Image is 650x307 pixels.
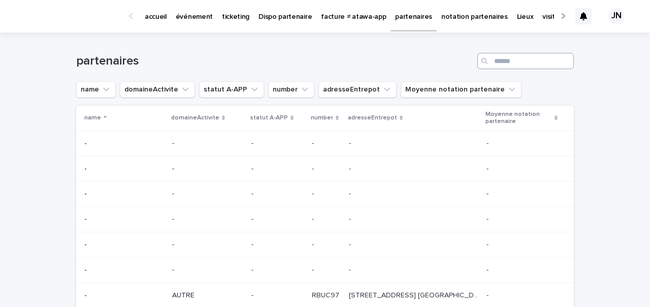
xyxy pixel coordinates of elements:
p: - [349,163,353,173]
p: - [349,264,353,274]
p: - [486,163,491,173]
p: - [172,139,243,148]
p: - [312,137,316,148]
p: - [312,238,316,249]
p: - [172,165,243,173]
p: - [312,163,316,173]
p: - [486,137,491,148]
p: - [486,238,491,249]
p: - [251,266,304,274]
tr: -- ---- -- -- [76,131,574,156]
h1: partenaires [76,54,473,69]
p: - [349,238,353,249]
input: Search [477,53,574,69]
p: - [251,190,304,198]
p: - [486,289,491,300]
p: - [172,240,243,249]
p: - [84,213,89,224]
p: - [84,264,89,274]
button: statut A-APP [199,81,264,98]
p: - [486,188,491,198]
button: number [268,81,314,98]
p: - [312,264,316,274]
p: Moyenne notation partenaire [485,109,552,128]
p: - [172,266,243,274]
p: - [486,213,491,224]
p: statut A-APP [250,112,288,124]
p: - [349,213,353,224]
p: - [84,137,89,148]
button: domaineActivite [120,81,195,98]
tr: -- ---- -- -- [76,207,574,232]
p: AUTRE [172,291,243,300]
p: - [251,139,304,148]
p: - [172,215,243,224]
p: - [84,188,89,198]
p: - [251,165,304,173]
tr: -- ---- -- -- [76,232,574,257]
tr: -- ---- -- -- [76,181,574,207]
p: adresseEntrepot [348,112,397,124]
p: - [251,240,304,249]
p: - [84,289,89,300]
p: - [251,291,304,300]
p: - [172,190,243,198]
p: - [349,137,353,148]
tr: -- ---- -- -- [76,156,574,181]
div: JN [608,8,625,24]
p: - [486,264,491,274]
p: name [84,112,101,124]
p: - [84,238,89,249]
p: - [349,188,353,198]
p: - [312,213,316,224]
p: - [251,215,304,224]
img: Ls34BcGeRexTGTNfXpUC [20,6,119,26]
p: RBUC97 [312,289,341,300]
button: Moyenne notation partenaire [401,81,522,98]
p: number [311,112,333,124]
button: name [76,81,116,98]
p: [STREET_ADDRESS] [GEOGRAPHIC_DATA] [349,289,480,300]
p: - [312,188,316,198]
tr: -- ---- -- -- [76,257,574,283]
p: domaineActivite [171,112,219,124]
button: adresseEntrepot [318,81,397,98]
p: - [84,163,89,173]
